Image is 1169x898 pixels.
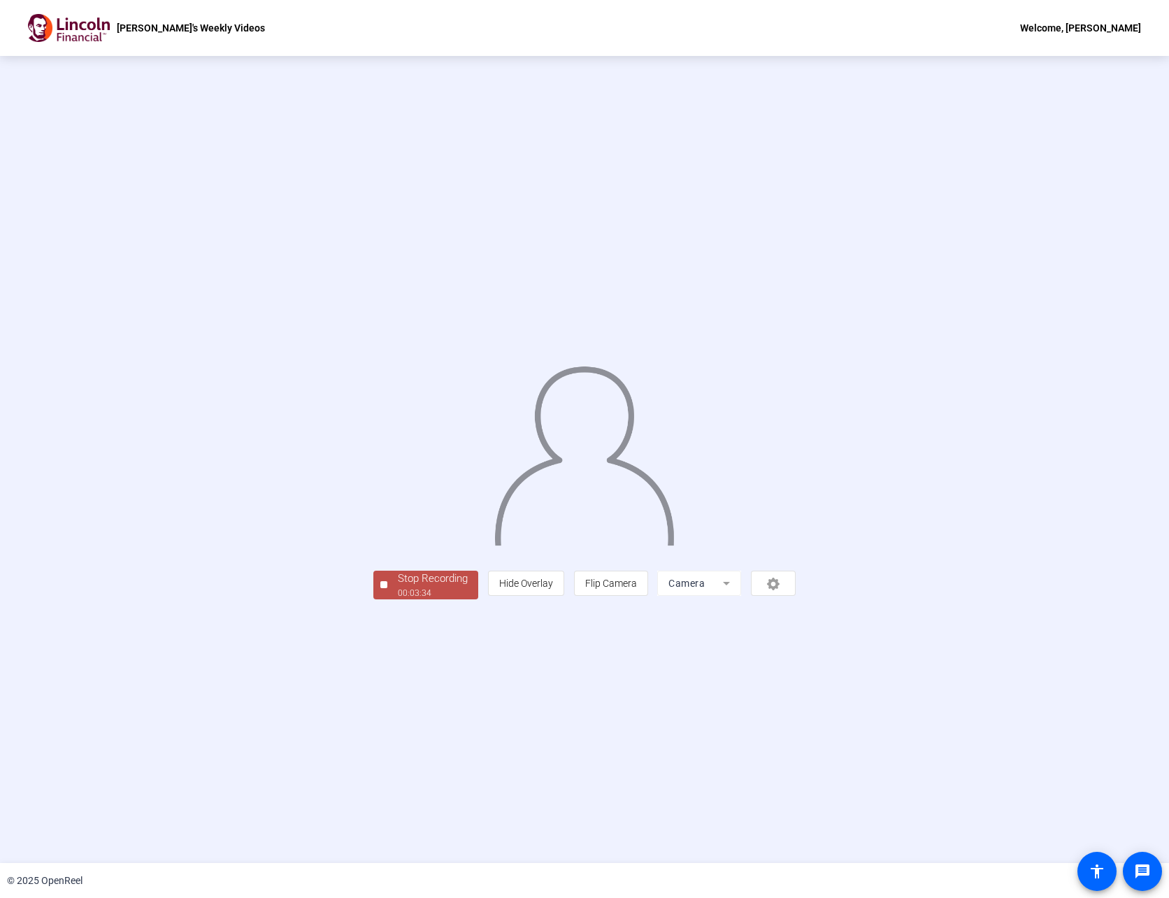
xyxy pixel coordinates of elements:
span: Flip Camera [585,578,637,589]
span: Hide Overlay [499,578,553,589]
div: © 2025 OpenReel [7,874,83,888]
div: Stop Recording [398,571,468,587]
img: overlay [493,355,675,546]
img: OpenReel logo [28,14,110,42]
div: 00:03:34 [398,587,468,599]
div: Welcome, [PERSON_NAME] [1020,20,1141,36]
button: Flip Camera [574,571,648,596]
button: Stop Recording00:03:34 [373,571,478,599]
mat-icon: message [1134,863,1151,880]
mat-icon: accessibility [1089,863,1105,880]
button: Hide Overlay [488,571,564,596]
p: [PERSON_NAME]'s Weekly Videos [117,20,265,36]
